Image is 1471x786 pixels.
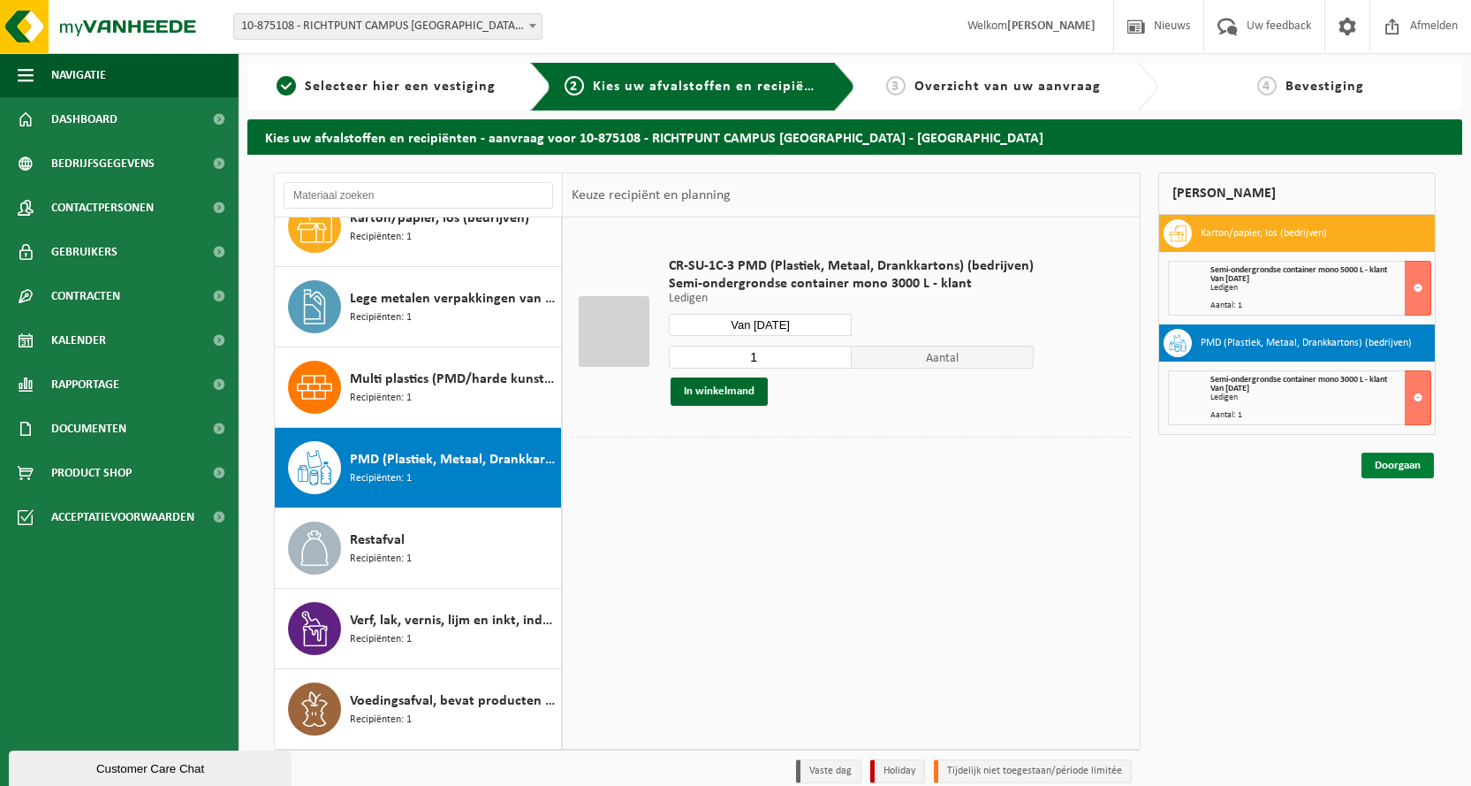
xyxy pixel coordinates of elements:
span: Bedrijfsgegevens [51,141,155,186]
span: Product Shop [51,451,132,495]
button: PMD (Plastiek, Metaal, Drankkartons) (bedrijven) Recipiënten: 1 [275,428,562,508]
span: PMD (Plastiek, Metaal, Drankkartons) (bedrijven) [350,449,557,470]
span: Semi-ondergrondse container mono 5000 L - klant [1210,265,1387,275]
h3: PMD (Plastiek, Metaal, Drankkartons) (bedrijven) [1201,329,1412,357]
span: Contracten [51,274,120,318]
span: Acceptatievoorwaarden [51,495,194,539]
span: 10-875108 - RICHTPUNT CAMPUS BUGGENHOUT - BUGGENHOUT [234,14,542,39]
span: Multi plastics (PMD/harde kunststoffen/spanbanden/EPS/folie naturel/folie gemengd) [350,369,557,390]
div: Keuze recipiënt en planning [563,173,739,217]
h2: Kies uw afvalstoffen en recipiënten - aanvraag voor 10-875108 - RICHTPUNT CAMPUS [GEOGRAPHIC_DATA... [247,119,1462,154]
span: Voedingsafval, bevat producten van dierlijke oorsprong, onverpakt, categorie 3 [350,691,557,712]
span: Kies uw afvalstoffen en recipiënten [593,80,836,94]
span: Recipiënten: 1 [350,712,412,729]
div: [PERSON_NAME] [1158,172,1436,215]
strong: [PERSON_NAME] [1007,19,1096,33]
span: Gebruikers [51,230,118,274]
span: 3 [886,76,906,95]
button: Karton/papier, los (bedrijven) Recipiënten: 1 [275,187,562,267]
a: 1Selecteer hier een vestiging [256,76,516,97]
span: Kalender [51,318,106,362]
li: Tijdelijk niet toegestaan/période limitée [934,759,1132,783]
p: Ledigen [669,293,1034,305]
span: Restafval [350,530,405,551]
span: Recipiënten: 1 [350,229,412,246]
span: Overzicht van uw aanvraag [914,80,1101,94]
span: Verf, lak, vernis, lijm en inkt, industrieel in kleinverpakking [350,610,557,631]
span: Recipiënten: 1 [350,470,412,487]
div: Ledigen [1210,393,1430,402]
span: Aantal [852,346,1035,369]
button: Multi plastics (PMD/harde kunststoffen/spanbanden/EPS/folie naturel/folie gemengd) Recipiënten: 1 [275,347,562,428]
span: Contactpersonen [51,186,154,230]
h3: Karton/papier, los (bedrijven) [1201,219,1327,248]
span: Rapportage [51,362,119,407]
button: In winkelmand [671,378,768,406]
span: Navigatie [51,53,106,97]
a: Doorgaan [1361,453,1434,478]
iframe: chat widget [9,747,295,786]
strong: Van [DATE] [1210,274,1249,284]
input: Selecteer datum [669,314,852,336]
span: 1 [277,76,296,95]
span: Recipiënten: 1 [350,390,412,407]
span: 2 [565,76,584,95]
div: Aantal: 1 [1210,411,1430,420]
button: Verf, lak, vernis, lijm en inkt, industrieel in kleinverpakking Recipiënten: 1 [275,589,562,669]
span: Documenten [51,407,126,451]
span: Semi-ondergrondse container mono 3000 L - klant [669,275,1034,293]
div: Aantal: 1 [1210,301,1430,310]
span: Dashboard [51,97,118,141]
span: Selecteer hier een vestiging [305,80,496,94]
span: Bevestiging [1285,80,1364,94]
span: 10-875108 - RICHTPUNT CAMPUS BUGGENHOUT - BUGGENHOUT [233,13,542,40]
span: Lege metalen verpakkingen van verf en/of inkt (schraapschoon) [350,288,557,309]
input: Materiaal zoeken [284,182,553,209]
span: 4 [1257,76,1277,95]
span: Recipiënten: 1 [350,309,412,326]
span: Semi-ondergrondse container mono 3000 L - klant [1210,375,1387,385]
div: Ledigen [1210,284,1430,293]
li: Holiday [870,759,925,783]
li: Vaste dag [796,759,861,783]
button: Restafval Recipiënten: 1 [275,508,562,589]
span: Recipiënten: 1 [350,631,412,648]
span: CR-SU-1C-3 PMD (Plastiek, Metaal, Drankkartons) (bedrijven) [669,257,1034,275]
strong: Van [DATE] [1210,384,1249,393]
span: Recipiënten: 1 [350,551,412,568]
button: Lege metalen verpakkingen van verf en/of inkt (schraapschoon) Recipiënten: 1 [275,267,562,347]
span: Karton/papier, los (bedrijven) [350,208,529,229]
button: Voedingsafval, bevat producten van dierlijke oorsprong, onverpakt, categorie 3 Recipiënten: 1 [275,669,562,749]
